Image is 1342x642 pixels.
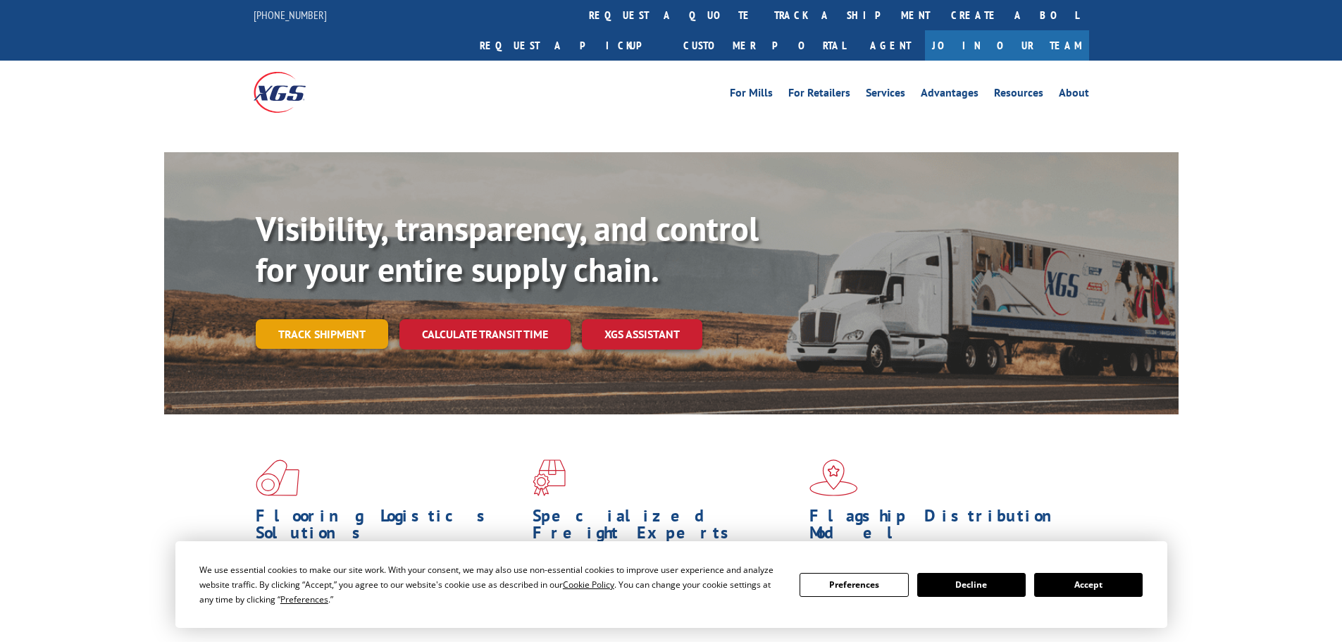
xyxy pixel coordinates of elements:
[1034,573,1143,597] button: Accept
[399,319,571,350] a: Calculate transit time
[582,319,702,350] a: XGS ASSISTANT
[1059,87,1089,103] a: About
[256,507,522,548] h1: Flooring Logistics Solutions
[533,459,566,496] img: xgs-icon-focused-on-flooring-red
[563,579,614,591] span: Cookie Policy
[175,541,1167,628] div: Cookie Consent Prompt
[533,507,799,548] h1: Specialized Freight Experts
[917,573,1026,597] button: Decline
[856,30,925,61] a: Agent
[809,507,1076,548] h1: Flagship Distribution Model
[280,593,328,605] span: Preferences
[199,562,783,607] div: We use essential cookies to make our site work. With your consent, we may also use non-essential ...
[921,87,978,103] a: Advantages
[866,87,905,103] a: Services
[730,87,773,103] a: For Mills
[788,87,850,103] a: For Retailers
[800,573,908,597] button: Preferences
[809,459,858,496] img: xgs-icon-flagship-distribution-model-red
[254,8,327,22] a: [PHONE_NUMBER]
[925,30,1089,61] a: Join Our Team
[256,319,388,349] a: Track shipment
[469,30,673,61] a: Request a pickup
[673,30,856,61] a: Customer Portal
[256,459,299,496] img: xgs-icon-total-supply-chain-intelligence-red
[994,87,1043,103] a: Resources
[256,206,759,291] b: Visibility, transparency, and control for your entire supply chain.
